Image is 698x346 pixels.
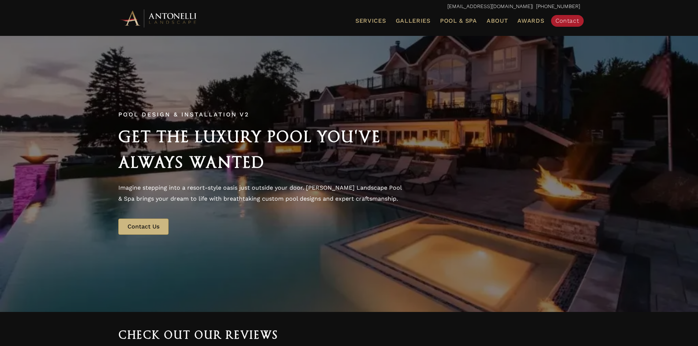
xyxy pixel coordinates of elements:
span: Imagine stepping into a resort-style oasis just outside your door. [PERSON_NAME] Landscape Pool &... [118,184,402,202]
span: About [487,18,508,24]
span: Services [355,18,386,24]
a: Awards [514,16,547,26]
a: [EMAIL_ADDRESS][DOMAIN_NAME] [447,3,532,9]
a: Services [352,16,389,26]
img: Antonelli Horizontal Logo [118,8,199,28]
a: Contact Us [118,219,169,235]
a: Galleries [393,16,433,26]
a: Pool & Spa [437,16,480,26]
span: Contact Us [128,223,159,230]
span: Awards [517,17,544,24]
span: Check out our reviews [118,329,278,341]
span: Pool Design & Installation v2 [118,111,249,118]
a: Contact [551,15,584,27]
p: | [PHONE_NUMBER] [118,2,580,11]
span: Get the Luxury Pool You've Always Wanted [118,127,381,171]
a: About [484,16,511,26]
span: Pool & Spa [440,17,477,24]
span: Galleries [396,17,431,24]
span: Contact [555,17,579,24]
